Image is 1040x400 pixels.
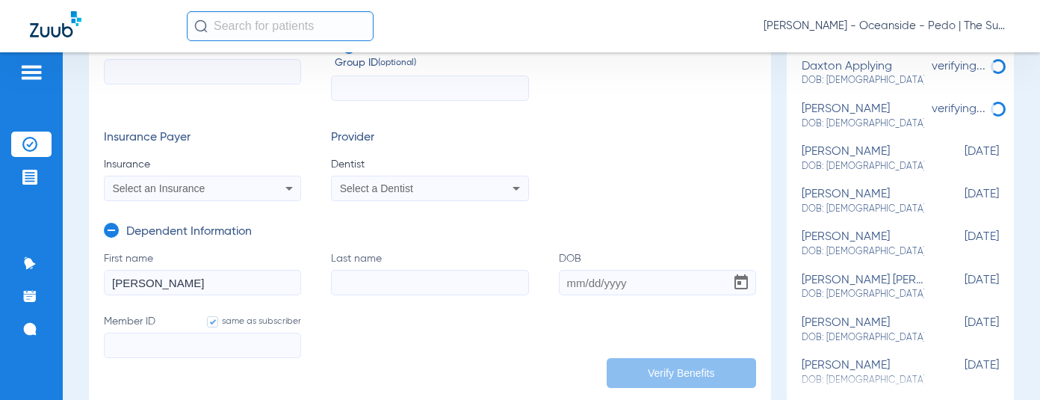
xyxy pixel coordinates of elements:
[924,188,999,215] span: [DATE]
[726,268,756,298] button: Open calendar
[802,145,924,173] div: [PERSON_NAME]
[187,11,374,41] input: Search for patients
[802,274,924,301] div: [PERSON_NAME] [PERSON_NAME]
[335,55,528,71] span: Group ID
[924,316,999,344] span: [DATE]
[802,188,924,215] div: [PERSON_NAME]
[802,331,924,345] span: DOB: [DEMOGRAPHIC_DATA]
[126,225,252,240] h3: Dependent Information
[802,316,924,344] div: [PERSON_NAME]
[194,19,208,33] img: Search Icon
[559,270,756,295] input: DOBOpen calendar
[802,102,924,130] div: [PERSON_NAME]
[764,19,1010,34] span: [PERSON_NAME] - Oceanside - Pedo | The Super Dentists
[104,131,301,146] h3: Insurance Payer
[924,274,999,301] span: [DATE]
[802,288,924,301] span: DOB: [DEMOGRAPHIC_DATA]
[607,358,756,388] button: Verify Benefits
[932,61,985,73] span: verifying...
[924,145,999,173] span: [DATE]
[104,157,301,172] span: Insurance
[192,314,301,329] label: same as subscriber
[113,182,205,194] span: Select an Insurance
[378,55,416,71] small: (optional)
[104,314,301,358] label: Member ID
[340,182,413,194] span: Select a Dentist
[104,270,301,295] input: First name
[331,131,528,146] h3: Provider
[802,117,924,131] span: DOB: [DEMOGRAPHIC_DATA]
[802,74,924,87] span: DOB: [DEMOGRAPHIC_DATA]
[30,11,81,37] img: Zuub Logo
[19,64,43,81] img: hamburger-icon
[802,203,924,216] span: DOB: [DEMOGRAPHIC_DATA]
[559,251,756,295] label: DOB
[104,251,301,295] label: First name
[924,359,999,387] span: [DATE]
[104,59,301,84] input: Member ID
[331,270,528,295] input: Last name
[802,160,924,173] span: DOB: [DEMOGRAPHIC_DATA]
[924,230,999,258] span: [DATE]
[802,245,924,259] span: DOB: [DEMOGRAPHIC_DATA]
[104,333,301,358] input: Member IDsame as subscriber
[932,103,985,115] span: verifying...
[104,40,301,102] label: Member ID
[802,60,924,87] div: daxton applying
[802,359,924,387] div: [PERSON_NAME]
[331,251,528,295] label: Last name
[802,230,924,258] div: [PERSON_NAME]
[331,157,528,172] span: Dentist
[965,328,1040,400] iframe: Chat Widget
